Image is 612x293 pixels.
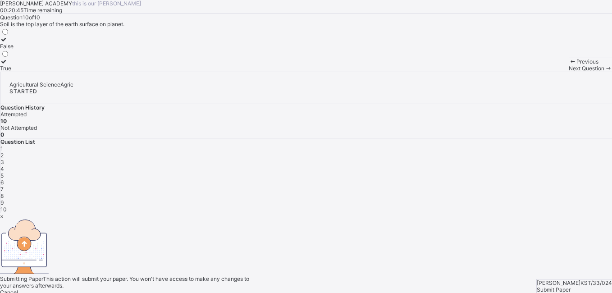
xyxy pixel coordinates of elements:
span: Not Attempted [0,124,37,131]
span: 7 [0,186,4,192]
span: 9 [0,199,4,206]
span: KST/33/024 [580,279,612,286]
span: Submit Paper [537,286,571,293]
span: 4 [0,165,4,172]
span: Agric [60,81,73,88]
span: 3 [0,159,4,165]
span: 6 [0,179,4,186]
span: 1 [0,145,3,152]
span: 2 [0,152,4,159]
span: STARTED [9,88,37,95]
span: Attempted [0,111,27,118]
span: 10 [0,206,7,213]
span: Next Question [569,65,604,72]
b: 0 [0,131,4,138]
span: Question List [0,138,35,145]
span: [PERSON_NAME] [537,279,580,286]
span: Agricultural Science [9,81,60,88]
span: 5 [0,172,4,179]
span: 8 [0,192,4,199]
span: Previous [576,58,598,65]
b: 10 [0,118,7,124]
span: Question History [0,104,45,111]
span: Time remaining [23,7,62,14]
